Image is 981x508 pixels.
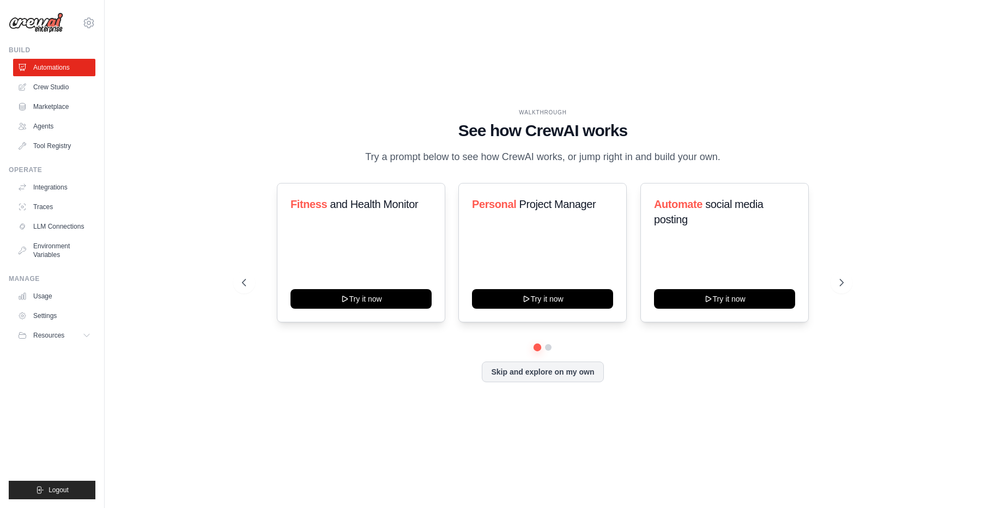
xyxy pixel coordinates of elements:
span: Fitness [290,198,327,210]
button: Try it now [472,289,613,309]
a: LLM Connections [13,218,95,235]
button: Resources [13,327,95,344]
a: Automations [13,59,95,76]
a: Integrations [13,179,95,196]
span: Personal [472,198,516,210]
button: Skip and explore on my own [482,362,603,382]
button: Try it now [654,289,795,309]
button: Logout [9,481,95,499]
a: Environment Variables [13,237,95,264]
a: Crew Studio [13,78,95,96]
h1: See how CrewAI works [242,121,844,140]
div: Manage [9,274,95,283]
span: and Health Monitor [330,198,418,210]
span: Project Manager [519,198,596,210]
div: WALKTHROUGH [242,108,844,117]
span: Logout [49,486,69,494]
a: Agents [13,118,95,135]
span: Resources [33,331,64,340]
span: Automate [654,198,703,210]
a: Tool Registry [13,137,95,155]
div: Operate [9,166,95,174]
a: Traces [13,198,95,216]
div: Build [9,46,95,54]
p: Try a prompt below to see how CrewAI works, or jump right in and build your own. [360,149,726,165]
button: Try it now [290,289,432,309]
a: Marketplace [13,98,95,115]
img: Logo [9,13,63,33]
a: Settings [13,307,95,325]
a: Usage [13,287,95,305]
span: social media posting [654,198,764,225]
